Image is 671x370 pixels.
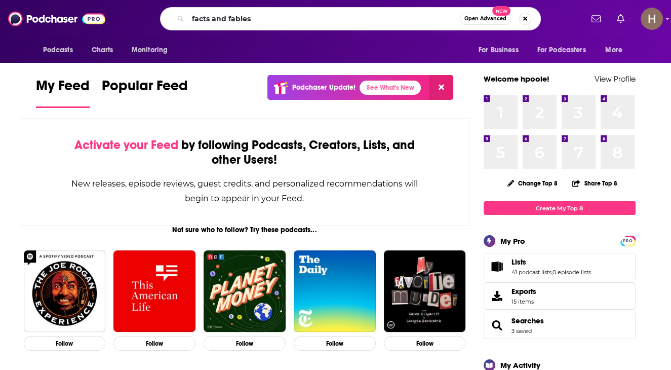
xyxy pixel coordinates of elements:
a: View Profile [595,74,636,84]
span: Exports [511,287,536,296]
img: My Favorite Murder with Karen Kilgariff and Georgia Hardstark [384,250,466,332]
button: Share Top 8 [572,173,617,193]
button: Follow [113,336,195,351]
a: Charts [85,41,120,60]
a: Show notifications dropdown [613,10,628,27]
a: Searches [487,318,507,332]
button: Follow [384,336,466,351]
img: This American Life [113,250,195,332]
button: Show profile menu [641,8,663,30]
button: open menu [471,41,531,60]
a: PRO [622,237,634,244]
span: Lists [484,253,636,280]
button: Open AdvancedNew [460,13,511,25]
img: Podchaser - Follow, Share and Rate Podcasts [8,9,105,28]
span: Lists [511,257,526,267]
a: My Feed [36,77,90,108]
span: Monitoring [132,43,168,57]
a: Exports [484,282,636,310]
span: PRO [622,237,634,245]
span: Searches [484,312,636,339]
span: Open Advanced [464,16,506,21]
a: See What's New [360,81,421,95]
span: Exports [487,289,507,303]
p: Podchaser Update! [292,83,356,92]
button: open menu [36,41,86,60]
img: Planet Money [204,250,286,332]
div: My Activity [500,360,540,370]
div: My Pro [500,236,525,246]
button: Follow [294,336,376,351]
a: 41 podcast lists [511,269,551,276]
a: Welcome hpoole! [484,74,549,84]
button: Follow [204,336,286,351]
button: open menu [598,41,635,60]
div: Search podcasts, credits, & more... [160,7,541,30]
span: More [605,43,622,57]
span: New [492,6,510,16]
span: My Feed [36,77,90,100]
span: Charts [92,43,113,57]
button: Change Top 8 [501,177,564,190]
a: Lists [487,260,507,274]
button: open menu [125,41,181,60]
a: 0 episode lists [552,269,591,276]
div: by following Podcasts, Creators, Lists, and other Users! [71,138,419,167]
img: The Joe Rogan Experience [24,250,106,332]
span: Popular Feed [102,77,188,100]
button: open menu [531,41,601,60]
span: Logged in as hpoole [641,8,663,30]
a: Show notifications dropdown [587,10,605,27]
input: Search podcasts, credits, & more... [188,11,460,27]
span: 15 items [511,298,536,305]
img: User Profile [641,8,663,30]
span: , [551,269,552,276]
span: Podcasts [43,43,73,57]
button: Follow [24,336,106,351]
span: For Podcasters [537,43,586,57]
span: Activate your Feed [74,137,178,153]
img: The Daily [294,250,376,332]
a: Lists [511,257,591,267]
span: For Business [479,43,519,57]
div: New releases, episode reviews, guest credits, and personalized recommendations will begin to appe... [71,176,419,206]
a: Create My Top 8 [484,201,636,215]
a: Popular Feed [102,77,188,108]
div: Not sure who to follow? Try these podcasts... [20,226,470,234]
a: 3 saved [511,327,532,335]
a: Searches [511,316,544,325]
